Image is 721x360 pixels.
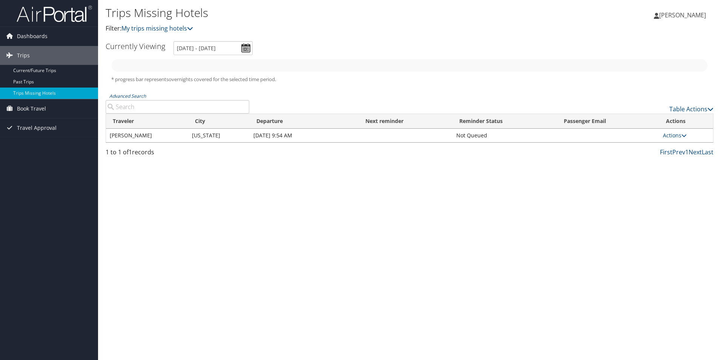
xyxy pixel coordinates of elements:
span: [PERSON_NAME] [659,11,706,19]
th: Reminder Status [453,114,557,129]
img: airportal-logo.png [17,5,92,23]
a: Actions [663,132,687,139]
span: 1 [129,148,132,156]
a: Next [689,148,702,156]
span: Travel Approval [17,118,57,137]
h1: Trips Missing Hotels [106,5,511,21]
p: Filter: [106,24,511,34]
th: Departure: activate to sort column descending [250,114,359,129]
a: Prev [672,148,685,156]
h5: * progress bar represents overnights covered for the selected time period. [111,76,708,83]
th: Next reminder [359,114,453,129]
a: Last [702,148,713,156]
span: Book Travel [17,99,46,118]
h3: Currently Viewing [106,41,165,51]
td: Not Queued [453,129,557,142]
span: Trips [17,46,30,65]
a: 1 [685,148,689,156]
th: Traveler: activate to sort column ascending [106,114,188,129]
td: [DATE] 9:54 AM [250,129,359,142]
input: Advanced Search [106,100,249,114]
a: Advanced Search [109,93,146,99]
a: My trips missing hotels [121,24,193,32]
span: Dashboards [17,27,48,46]
a: [PERSON_NAME] [654,4,713,26]
td: [PERSON_NAME] [106,129,188,142]
th: City: activate to sort column ascending [188,114,250,129]
div: 1 to 1 of records [106,148,249,160]
th: Actions [659,114,713,129]
input: [DATE] - [DATE] [173,41,253,55]
a: First [660,148,672,156]
th: Passenger Email: activate to sort column ascending [557,114,659,129]
td: [US_STATE] [188,129,250,142]
a: Table Actions [669,105,713,113]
